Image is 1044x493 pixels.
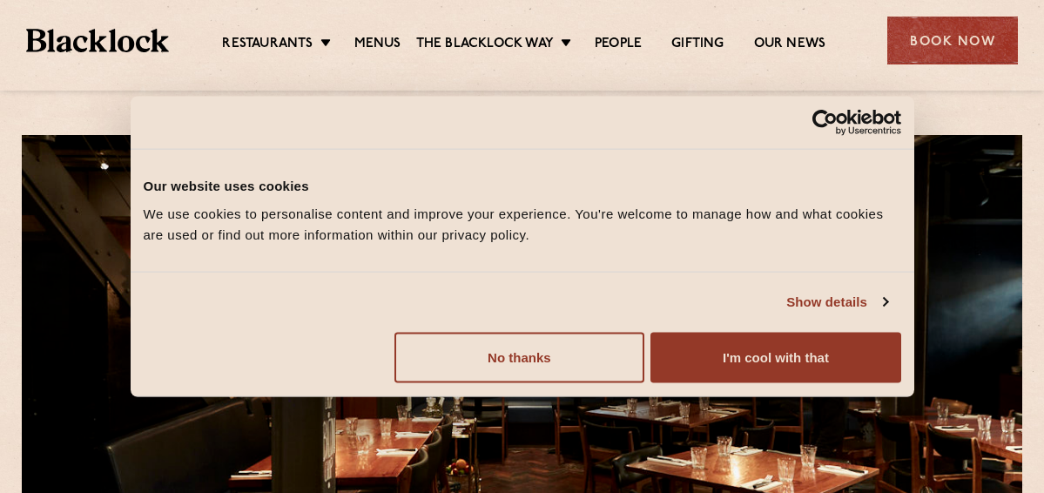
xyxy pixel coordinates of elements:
[754,36,826,55] a: Our News
[749,110,901,136] a: Usercentrics Cookiebot - opens in a new window
[394,332,644,382] button: No thanks
[595,36,642,55] a: People
[26,29,169,53] img: BL_Textured_Logo-footer-cropped.svg
[416,36,554,55] a: The Blacklock Way
[222,36,313,55] a: Restaurants
[786,292,887,313] a: Show details
[144,176,901,197] div: Our website uses cookies
[887,17,1018,64] div: Book Now
[650,332,900,382] button: I'm cool with that
[144,203,901,245] div: We use cookies to personalise content and improve your experience. You're welcome to manage how a...
[671,36,724,55] a: Gifting
[354,36,401,55] a: Menus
